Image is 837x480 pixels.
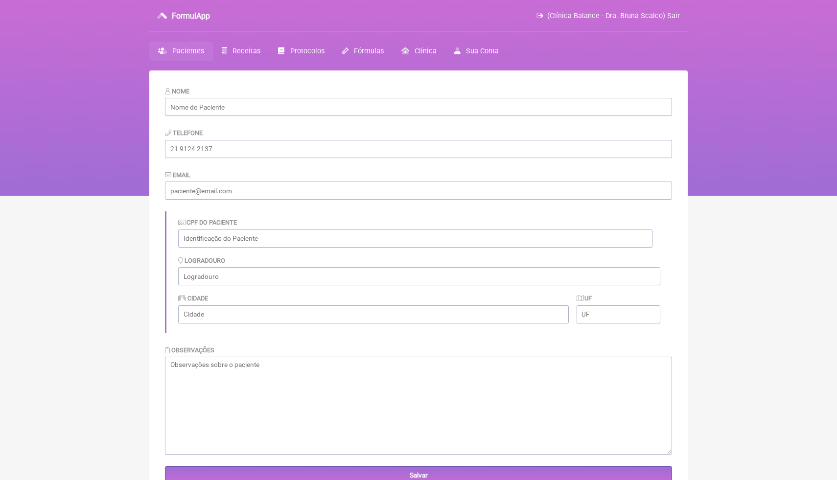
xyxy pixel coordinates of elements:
label: Email [165,171,190,179]
input: Cidade [178,305,569,323]
a: Clínica [393,42,445,61]
a: Pacientes [149,42,213,61]
span: Sua Conta [466,47,499,55]
span: Pacientes [172,47,204,55]
h3: FormulApp [172,11,210,21]
input: Logradouro [178,267,660,285]
span: Protocolos [290,47,325,55]
a: Sua Conta [445,42,508,61]
label: CPF do Paciente [178,219,237,226]
a: Receitas [213,42,269,61]
span: (Clínica Balance - Dra. Bruna Scalco) Sair [547,12,680,20]
label: Cidade [178,295,208,302]
input: Nome do Paciente [165,98,672,116]
span: Clínica [415,47,437,55]
input: 21 9124 2137 [165,140,672,158]
a: Protocolos [269,42,333,61]
span: Receitas [232,47,260,55]
label: Logradouro [178,257,225,264]
label: Observações [165,346,214,354]
label: UF [577,295,592,302]
label: Telefone [165,129,203,137]
input: Identificação do Paciente [178,229,652,248]
span: Fórmulas [354,47,384,55]
input: UF [577,305,660,323]
label: Nome [165,88,189,95]
input: paciente@email.com [165,182,672,200]
a: Fórmulas [333,42,393,61]
a: (Clínica Balance - Dra. Bruna Scalco) Sair [536,12,680,20]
